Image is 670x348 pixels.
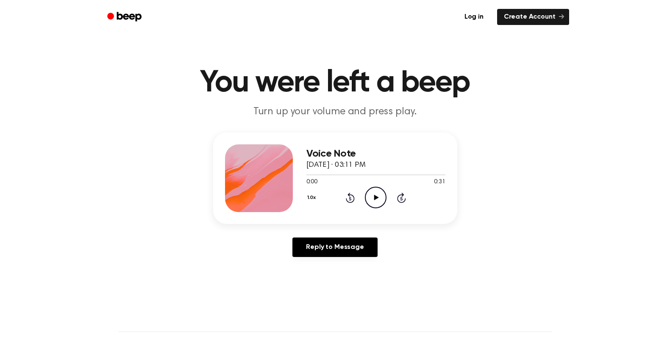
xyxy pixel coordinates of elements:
[497,9,569,25] a: Create Account
[172,105,498,119] p: Turn up your volume and press play.
[101,9,149,25] a: Beep
[456,7,492,27] a: Log in
[292,238,377,257] a: Reply to Message
[306,191,319,205] button: 1.0x
[306,178,317,187] span: 0:00
[434,178,445,187] span: 0:31
[118,68,552,98] h1: You were left a beep
[306,161,366,169] span: [DATE] · 03:11 PM
[306,148,445,160] h3: Voice Note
